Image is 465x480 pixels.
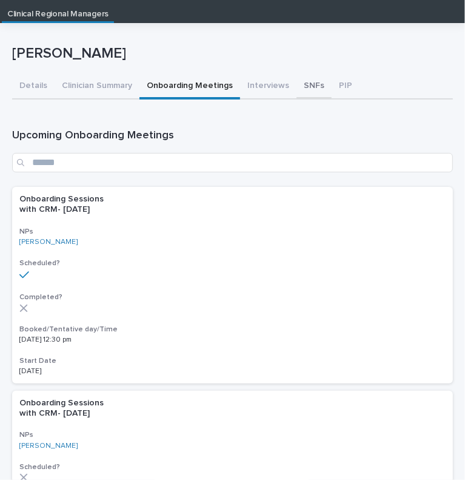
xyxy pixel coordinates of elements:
[332,74,360,100] button: PIP
[19,238,78,246] a: [PERSON_NAME]
[19,367,121,376] p: [DATE]
[240,74,296,100] button: Interviews
[12,153,453,172] input: Search
[19,336,121,344] p: [DATE] 12:30 pm
[19,227,446,237] h3: NPs
[19,194,121,215] p: Onboarding Sessions with CRM- [DATE]
[19,430,446,440] h3: NPs
[19,259,446,268] h3: Scheduled?
[19,356,446,366] h3: Start Date
[19,442,78,450] a: [PERSON_NAME]
[55,74,139,100] button: Clinician Summary
[12,74,55,100] button: Details
[12,129,453,143] h1: Upcoming Onboarding Meetings
[12,45,448,63] p: [PERSON_NAME]
[19,462,446,472] h3: Scheduled?
[19,325,446,334] h3: Booked/Tentative day/Time
[139,74,240,100] button: Onboarding Meetings
[296,74,332,100] button: SNFs
[19,292,446,302] h3: Completed?
[19,398,121,419] p: Onboarding Sessions with CRM- [DATE]
[12,187,453,384] a: Onboarding Sessions with CRM- [DATE]NPs[PERSON_NAME] Scheduled?Completed?Booked/Tentative day/Tim...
